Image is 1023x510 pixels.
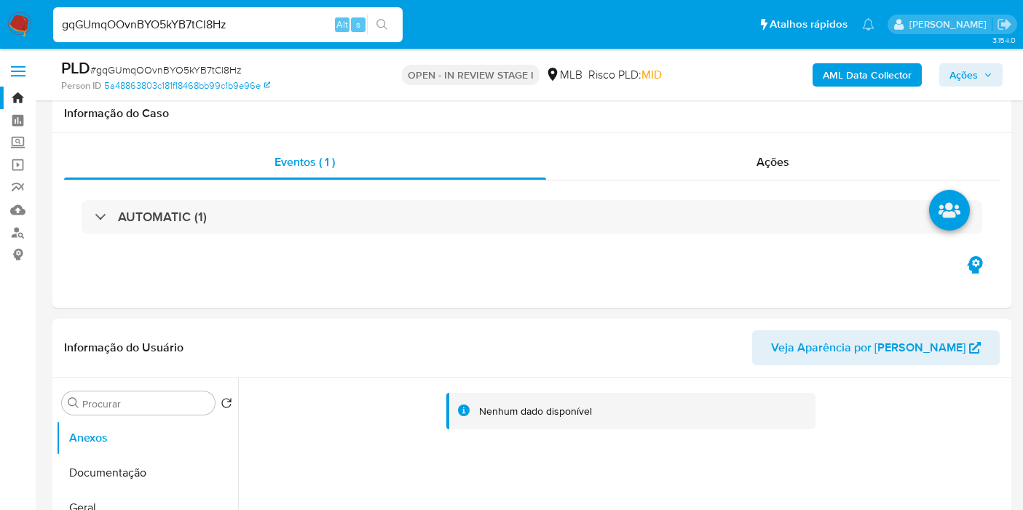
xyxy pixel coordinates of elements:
[770,17,848,32] span: Atalhos rápidos
[479,405,592,418] div: Nenhum dado disponível
[90,63,242,77] span: # gqGUmqOOvnBYO5kYB7tCl8Hz
[53,15,403,34] input: Pesquise usuários ou casos...
[82,397,209,410] input: Procurar
[336,17,348,31] span: Alt
[752,330,1000,365] button: Veja Aparência por [PERSON_NAME]
[367,15,397,35] button: search-icon
[545,67,582,83] div: MLB
[274,154,335,170] span: Eventos ( 1 )
[221,397,232,413] button: Retornar ao pedido padrão
[56,421,238,455] button: Anexos
[68,397,79,409] button: Procurar
[757,154,789,170] span: Ações
[82,200,982,234] div: AUTOMATIC (1)
[61,79,101,92] b: Person ID
[588,67,662,83] span: Risco PLD:
[823,63,912,87] b: AML Data Collector
[939,63,1003,87] button: Ações
[813,63,922,87] button: AML Data Collector
[56,455,238,490] button: Documentação
[64,340,183,355] h1: Informação do Usuário
[104,79,270,92] a: 5a48863803c181f18468bb99c1b9e96e
[356,17,360,31] span: s
[402,65,540,85] p: OPEN - IN REVIEW STAGE I
[771,330,965,365] span: Veja Aparência por [PERSON_NAME]
[64,106,1000,121] h1: Informação do Caso
[61,56,90,79] b: PLD
[118,209,207,225] h3: AUTOMATIC (1)
[862,18,874,31] a: Notificações
[949,63,978,87] span: Ações
[997,17,1012,32] a: Sair
[909,17,992,31] p: leticia.merlin@mercadolivre.com
[641,66,662,83] span: MID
